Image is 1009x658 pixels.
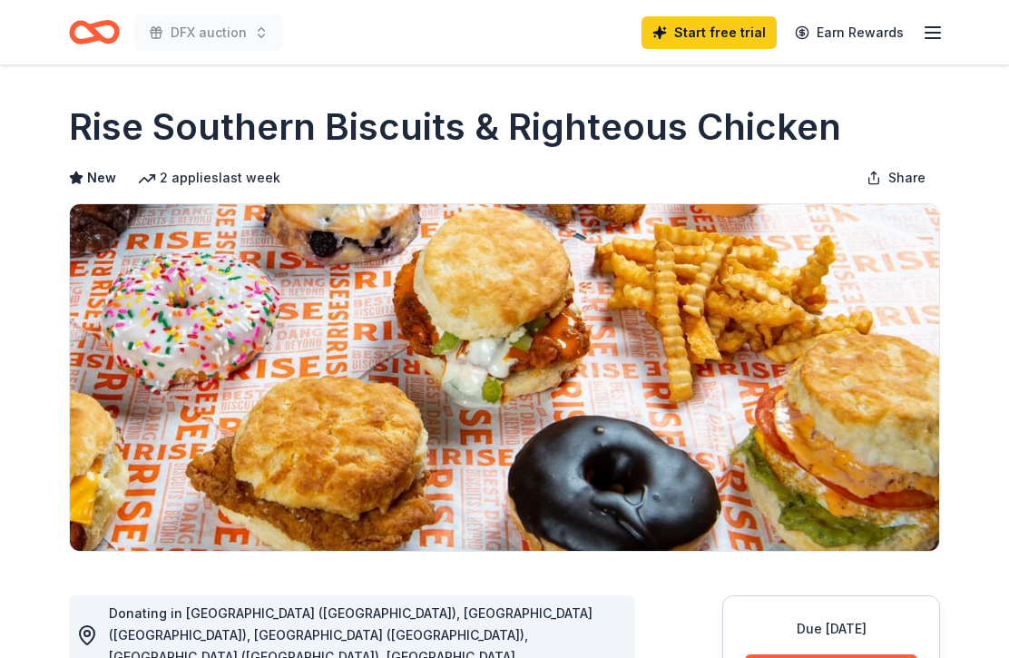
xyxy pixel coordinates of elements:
[171,22,247,44] span: DFX auction
[69,102,841,152] h1: Rise Southern Biscuits & Righteous Chicken
[642,16,777,49] a: Start free trial
[69,11,120,54] a: Home
[784,16,915,49] a: Earn Rewards
[745,618,917,640] div: Due [DATE]
[852,160,940,196] button: Share
[888,167,926,189] span: Share
[70,204,939,551] img: Image for Rise Southern Biscuits & Righteous Chicken
[138,167,280,189] div: 2 applies last week
[134,15,283,51] button: DFX auction
[87,167,116,189] span: New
